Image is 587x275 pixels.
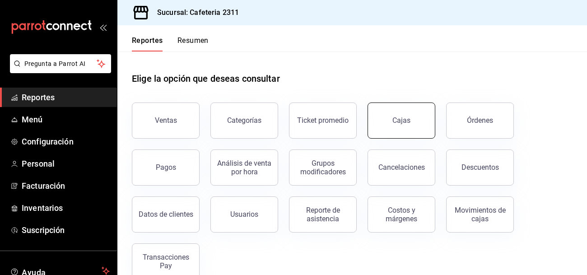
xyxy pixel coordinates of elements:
[10,54,111,73] button: Pregunta a Parrot AI
[216,159,272,176] div: Análisis de venta por hora
[378,163,425,172] div: Cancelaciones
[177,36,209,51] button: Resumen
[227,116,261,125] div: Categorías
[132,196,200,233] button: Datos de clientes
[132,36,163,51] button: Reportes
[461,163,499,172] div: Descuentos
[210,103,278,139] button: Categorías
[289,103,357,139] button: Ticket promedio
[139,210,193,219] div: Datos de clientes
[22,158,110,170] span: Personal
[368,149,435,186] button: Cancelaciones
[132,72,280,85] h1: Elige la opción que deseas consultar
[22,91,110,103] span: Reportes
[99,23,107,31] button: open_drawer_menu
[132,103,200,139] button: Ventas
[467,116,493,125] div: Órdenes
[132,36,209,51] div: navigation tabs
[446,149,514,186] button: Descuentos
[295,206,351,223] div: Reporte de asistencia
[132,149,200,186] button: Pagos
[289,196,357,233] button: Reporte de asistencia
[210,196,278,233] button: Usuarios
[24,59,97,69] span: Pregunta a Parrot AI
[368,196,435,233] button: Costos y márgenes
[138,253,194,270] div: Transacciones Pay
[295,159,351,176] div: Grupos modificadores
[22,180,110,192] span: Facturación
[230,210,258,219] div: Usuarios
[297,116,349,125] div: Ticket promedio
[452,206,508,223] div: Movimientos de cajas
[155,116,177,125] div: Ventas
[22,135,110,148] span: Configuración
[289,149,357,186] button: Grupos modificadores
[373,206,429,223] div: Costos y márgenes
[22,224,110,236] span: Suscripción
[368,103,435,139] a: Cajas
[156,163,176,172] div: Pagos
[392,115,411,126] div: Cajas
[22,113,110,126] span: Menú
[446,103,514,139] button: Órdenes
[210,149,278,186] button: Análisis de venta por hora
[6,65,111,75] a: Pregunta a Parrot AI
[22,202,110,214] span: Inventarios
[446,196,514,233] button: Movimientos de cajas
[150,7,239,18] h3: Sucursal: Cafeteria 2311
